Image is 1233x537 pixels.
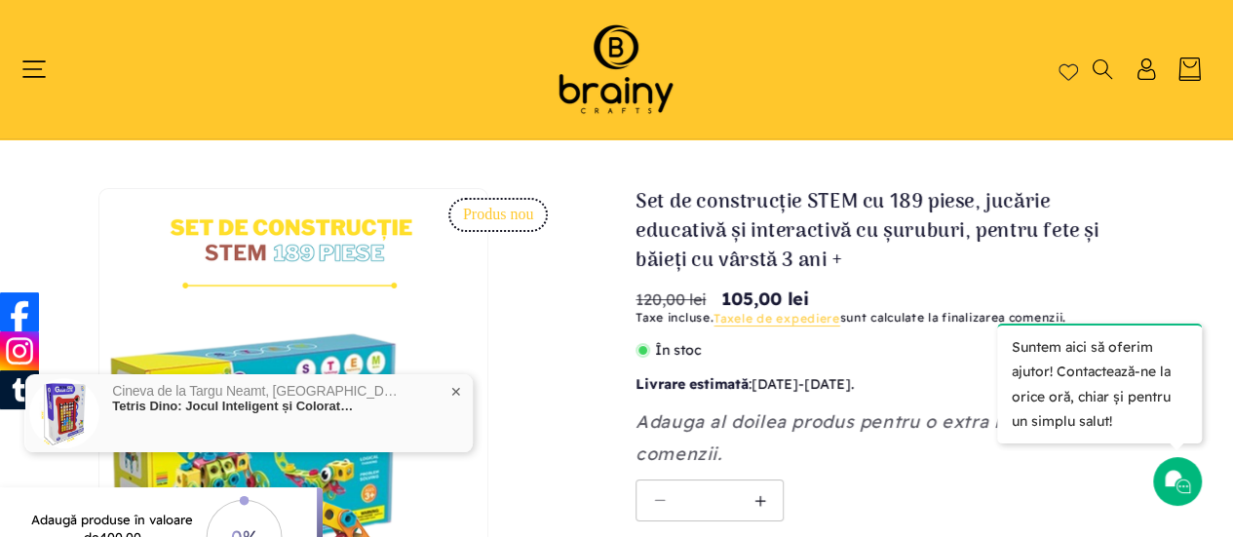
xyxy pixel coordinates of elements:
[1059,59,1078,79] a: Wishlist page link
[997,324,1202,443] p: Suntem aici să oferim ajutor! Contactează-ne la orice oră, chiar și pentru un simplu salut!
[636,372,1204,397] p: : - .
[804,375,851,393] span: [DATE]
[636,288,706,311] s: 120,00 lei
[29,378,99,448] img: Tetris Dino: Jocul Inteligent și Colorat, Portabil pentru Copii
[751,375,798,393] span: [DATE]
[448,198,548,232] span: Produs nou
[1090,58,1114,80] summary: Căutați
[721,286,809,312] span: 105,00 lei
[1163,467,1192,496] img: Chat icon
[636,338,1204,363] p: În stoc
[636,410,1159,464] em: Adauga al doilea produs pentru o extra reducere la finalul comenzii.
[112,384,405,399] p: Cineva de la Targu Neamt, [GEOGRAPHIC_DATA] a cumpărat
[450,385,462,399] span: ✕
[636,308,1204,328] div: Taxe incluse. sunt calculate la finalizarea comenzii.
[31,58,56,80] summary: Meniu
[112,399,356,414] a: Tetris Dino: Jocul Inteligent și Colorat, Portabil pentru Copii
[636,188,1145,276] h1: Set de construcție STEM cu 189 piese, jucărie educativă și interactivă cu șuruburi, pentru fete ș...
[713,311,839,326] a: Taxele de expediere
[636,375,749,393] b: Livrare estimată
[533,19,699,119] img: Brainy Crafts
